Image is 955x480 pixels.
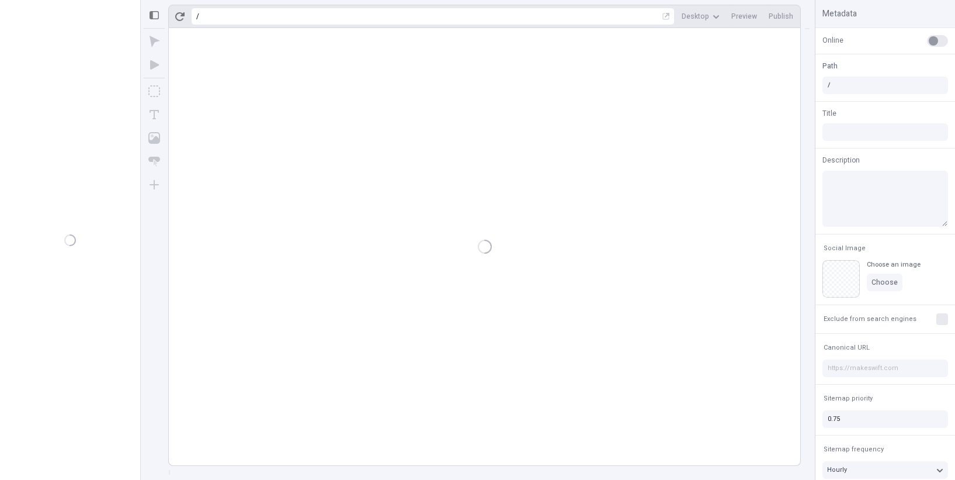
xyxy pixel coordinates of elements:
button: Choose [867,274,902,291]
span: Sitemap priority [824,394,873,403]
span: Social Image [824,244,866,253]
button: Desktop [677,8,724,25]
button: Preview [727,8,762,25]
button: Sitemap frequency [821,443,886,457]
button: Image [144,127,165,149]
button: Canonical URL [821,341,872,355]
button: Exclude from search engines [821,312,919,326]
span: Description [822,155,860,165]
button: Sitemap priority [821,392,875,406]
div: Choose an image [867,260,921,269]
button: Text [144,104,165,125]
button: Hourly [822,461,948,479]
span: Choose [871,278,898,287]
button: Button [144,151,165,172]
button: Social Image [821,241,868,255]
span: Path [822,61,838,71]
button: Box [144,81,165,102]
span: Publish [769,12,793,21]
div: / [196,12,199,21]
span: Title [822,108,836,119]
span: Sitemap frequency [824,445,884,454]
span: Hourly [827,465,847,475]
button: Publish [764,8,798,25]
span: Desktop [682,12,709,21]
span: Exclude from search engines [824,315,916,323]
span: Preview [731,12,757,21]
span: Online [822,35,843,46]
span: Canonical URL [824,343,870,352]
input: https://makeswift.com [822,360,948,377]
